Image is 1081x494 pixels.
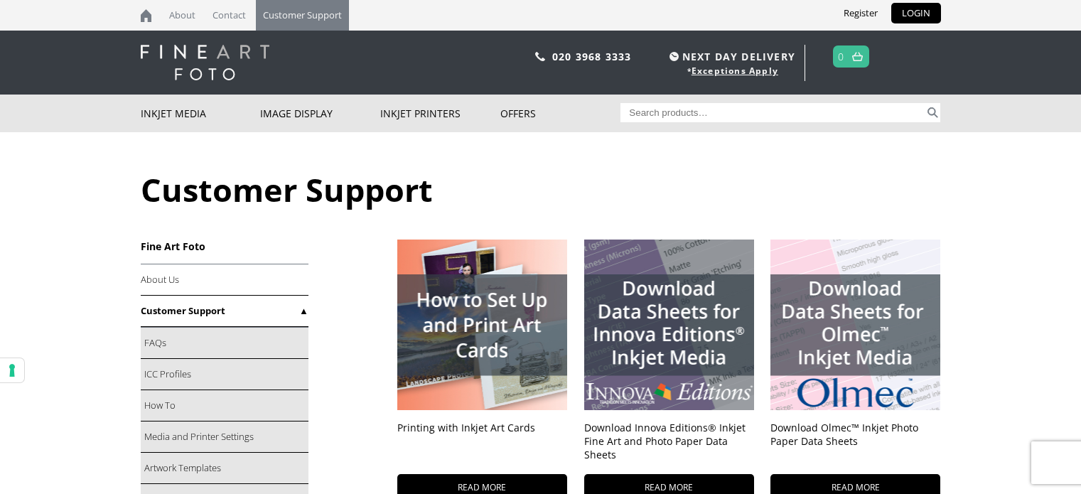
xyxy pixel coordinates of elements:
[141,390,308,421] a: How To
[141,264,308,296] a: About Us
[620,103,925,122] input: Search products…
[141,95,261,132] a: Inkjet Media
[141,240,308,253] h3: Fine Art Foto
[891,3,941,23] a: LOGIN
[838,46,844,67] a: 0
[141,296,308,327] a: Customer Support
[500,95,620,132] a: Offers
[380,95,500,132] a: Inkjet Printers
[397,421,567,463] h3: Printing with Inkjet Art Cards
[584,421,754,463] h3: Download Innova Editions® Inkjet Fine Art and Photo Paper Data Sheets
[669,52,679,61] img: time.svg
[552,50,632,63] a: 020 3968 3333
[141,168,941,211] h1: Customer Support
[692,65,778,77] a: Exceptions Apply
[141,328,308,359] a: FAQs
[770,421,940,463] h3: Download Olmec™ Inkjet Photo Paper Data Sheets
[260,95,380,132] a: Image Display
[833,3,888,23] a: Register
[141,45,269,80] img: logo-white.svg
[141,453,308,484] a: Artwork Templates
[925,103,941,122] button: Search
[141,421,308,453] a: Media and Printer Settings
[535,52,545,61] img: phone.svg
[852,52,863,61] img: basket.svg
[666,48,795,65] span: NEXT DAY DELIVERY
[141,359,308,390] a: ICC Profiles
